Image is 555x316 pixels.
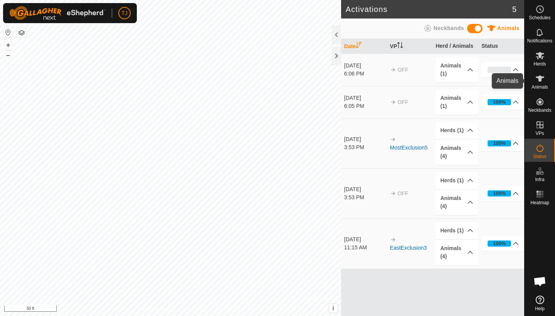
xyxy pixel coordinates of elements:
p-accordion-header: Herds (1) [436,222,478,239]
div: 100% [488,99,511,105]
th: Date [341,39,387,54]
span: Heatmap [530,200,549,205]
img: arrow [390,136,396,143]
span: Notifications [527,39,552,43]
div: 6:05 PM [344,102,386,110]
p-accordion-header: Herds (1) [436,122,478,139]
div: 0% [488,67,511,73]
p-sorticon: Activate to sort [397,43,403,49]
p-accordion-header: Animals (1) [436,57,478,82]
span: Status [533,154,546,159]
p-accordion-header: 100% [481,94,523,110]
div: [DATE] [344,135,386,143]
div: 6:06 PM [344,70,386,78]
span: VPs [535,131,544,136]
span: Neckbands [528,108,551,113]
img: Gallagher Logo [9,6,106,20]
span: TJ [121,9,128,17]
p-accordion-header: Animals (4) [436,140,478,165]
div: 100% [493,98,506,106]
button: Reset Map [3,28,13,37]
div: 100% [488,140,511,146]
span: Animals [531,85,548,89]
a: EastExclusion3 [390,245,427,251]
span: Animals [497,25,520,31]
p-accordion-header: 100% [481,186,523,201]
p-accordion-header: 0% [481,62,523,77]
img: arrow [390,67,396,73]
span: Herds [533,62,546,66]
button: Map Layers [17,28,26,37]
span: 5 [512,3,516,15]
div: 3:53 PM [344,143,386,151]
span: Infra [535,177,544,182]
p-accordion-header: Animals (1) [436,89,478,115]
p-accordion-header: Herds (1) [436,172,478,189]
button: + [3,40,13,50]
img: arrow [390,237,396,243]
span: OFF [398,99,409,105]
span: OFF [398,67,409,73]
div: 100% [488,240,511,247]
div: 11:15 AM [344,244,386,252]
div: 100% [493,240,506,247]
span: Schedules [529,15,550,20]
a: Help [525,292,555,314]
div: [DATE] [344,62,386,70]
div: Open chat [528,270,552,293]
h2: Activations [346,5,512,14]
p-accordion-header: Animals (4) [436,190,478,215]
a: Privacy Policy [140,306,169,313]
th: Status [478,39,524,54]
div: [DATE] [344,185,386,193]
button: – [3,50,13,60]
p-accordion-header: 100% [481,136,523,151]
th: VP [387,39,433,54]
div: 100% [493,140,506,147]
img: arrow [390,99,396,105]
p-accordion-header: 100% [481,236,523,251]
a: Contact Us [178,306,201,313]
th: Herd / Animals [432,39,478,54]
div: 100% [493,190,506,197]
span: OFF [398,190,409,197]
p-accordion-header: Animals (4) [436,240,478,265]
img: arrow [390,190,396,197]
span: i [333,305,334,311]
div: [DATE] [344,235,386,244]
span: Neckbands [434,25,464,31]
a: MostExclusion5 [390,145,428,151]
span: Help [535,306,545,311]
p-sorticon: Activate to sort [356,43,362,49]
div: 100% [488,190,511,197]
div: [DATE] [344,94,386,102]
button: i [329,304,338,313]
div: 3:53 PM [344,193,386,202]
